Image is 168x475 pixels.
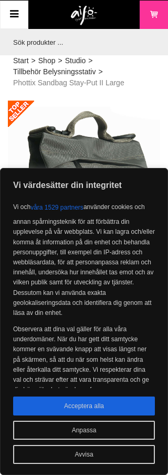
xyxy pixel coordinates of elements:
[65,55,86,66] a: Studio
[58,55,62,66] span: >
[30,198,83,217] button: våra 1529 partners
[8,29,155,55] input: Sök produkter ...
[13,77,124,88] span: Phottix Sandbag Stay-Put II Large
[1,179,167,192] p: Vi värdesätter din integritet
[13,445,155,464] button: Avvisa
[13,198,155,318] p: Vi och använder cookies och annan spårningsteknik för att förbättra din upplevelse på vår webbpla...
[13,55,29,66] a: Start
[98,66,102,77] span: >
[13,66,96,77] a: Tillbehör Belysningsstativ
[88,55,92,66] span: >
[71,6,98,26] img: logo.png
[13,397,155,415] button: Acceptera alla
[13,421,155,440] button: Anpassa
[38,55,56,66] a: Shop
[31,55,36,66] span: >
[13,324,155,395] p: Observera att dina val gäller för alla våra underdomäner. När du har gett ditt samtycke kommer en...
